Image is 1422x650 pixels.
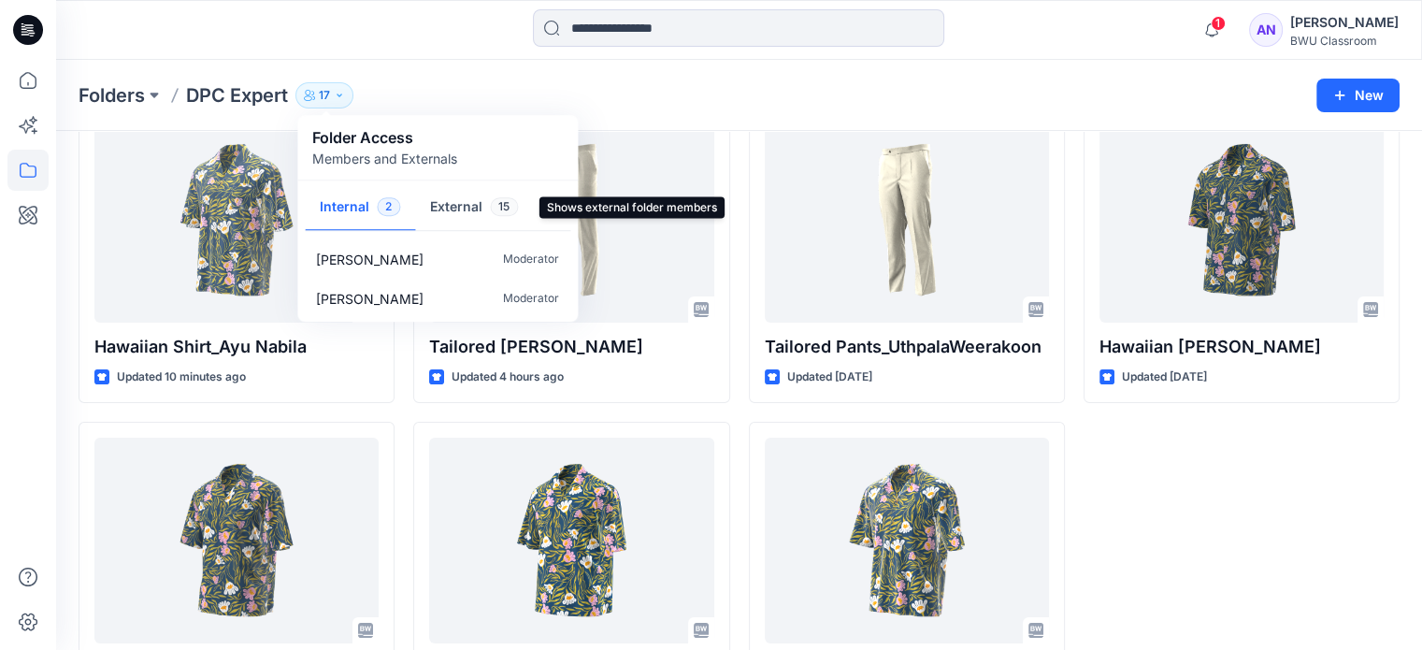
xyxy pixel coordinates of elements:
p: Folder Access [312,126,457,149]
p: Members and Externals [312,149,457,168]
span: 1 [1211,16,1226,31]
a: [PERSON_NAME]Moderator [301,279,574,318]
button: Internal [305,184,415,232]
a: Hawaiian Shirt_David Pradeep [429,438,713,643]
span: 2 [377,197,400,216]
p: Hawaiian Shirt_Ayu Nabila [94,334,379,360]
a: Hawaiian Shirt_Shruti Rathor [765,438,1049,643]
p: Updated 4 hours ago [452,368,564,387]
p: Tailored [PERSON_NAME] [429,334,713,360]
span: 15 [490,197,518,216]
p: Moderator [503,289,559,309]
button: 17 [295,82,353,108]
p: Ovunc Kidder [316,250,424,269]
p: Rian Herzianty Binte Mohd Reduan [316,289,424,309]
p: Updated [DATE] [1122,368,1207,387]
p: Moderator [503,250,559,269]
p: Updated 10 minutes ago [117,368,246,387]
p: Tailored Pants_UthpalaWeerakoon [765,334,1049,360]
div: BWU Classroom [1290,34,1399,48]
p: Hawaiian [PERSON_NAME] [1099,334,1384,360]
a: Folders [79,82,145,108]
p: DPC Expert [186,82,288,108]
button: New [1316,79,1400,112]
a: Hawaiian Shirt_UthpalaWeerakoon [94,438,379,643]
div: AN [1249,13,1283,47]
div: [PERSON_NAME] [1290,11,1399,34]
a: Hawaiian Shirt_Ayu Nabila [94,117,379,323]
p: 17 [319,85,330,106]
a: Hawaiian Shirt_Lisha Sanders [1099,117,1384,323]
p: Updated [DATE] [787,368,872,387]
a: [PERSON_NAME]Moderator [301,239,574,279]
a: Tailored Pants_UthpalaWeerakoon [765,117,1049,323]
button: External [415,184,533,232]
